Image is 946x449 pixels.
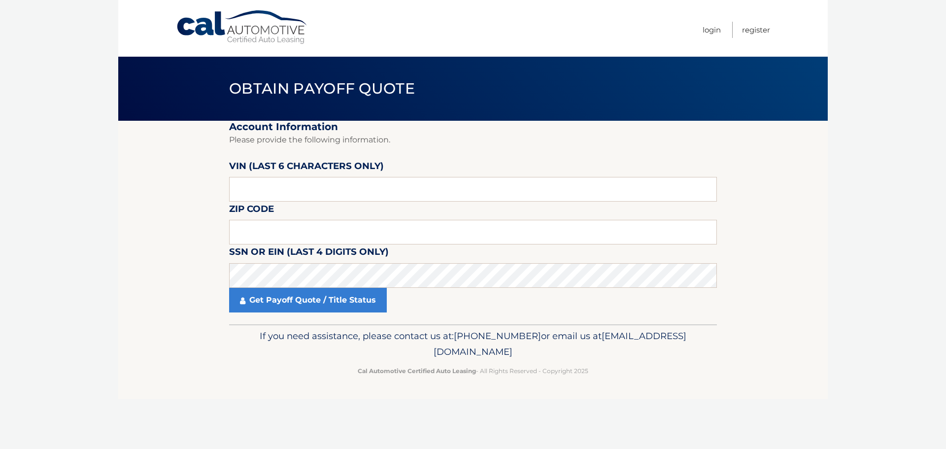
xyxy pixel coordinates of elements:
a: Login [703,22,721,38]
p: If you need assistance, please contact us at: or email us at [236,328,710,360]
a: Cal Automotive [176,10,309,45]
span: Obtain Payoff Quote [229,79,415,98]
p: - All Rights Reserved - Copyright 2025 [236,366,710,376]
label: VIN (last 6 characters only) [229,159,384,177]
label: SSN or EIN (last 4 digits only) [229,244,389,263]
a: Register [742,22,770,38]
strong: Cal Automotive Certified Auto Leasing [358,367,476,375]
p: Please provide the following information. [229,133,717,147]
span: [PHONE_NUMBER] [454,330,541,342]
a: Get Payoff Quote / Title Status [229,288,387,312]
h2: Account Information [229,121,717,133]
label: Zip Code [229,202,274,220]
